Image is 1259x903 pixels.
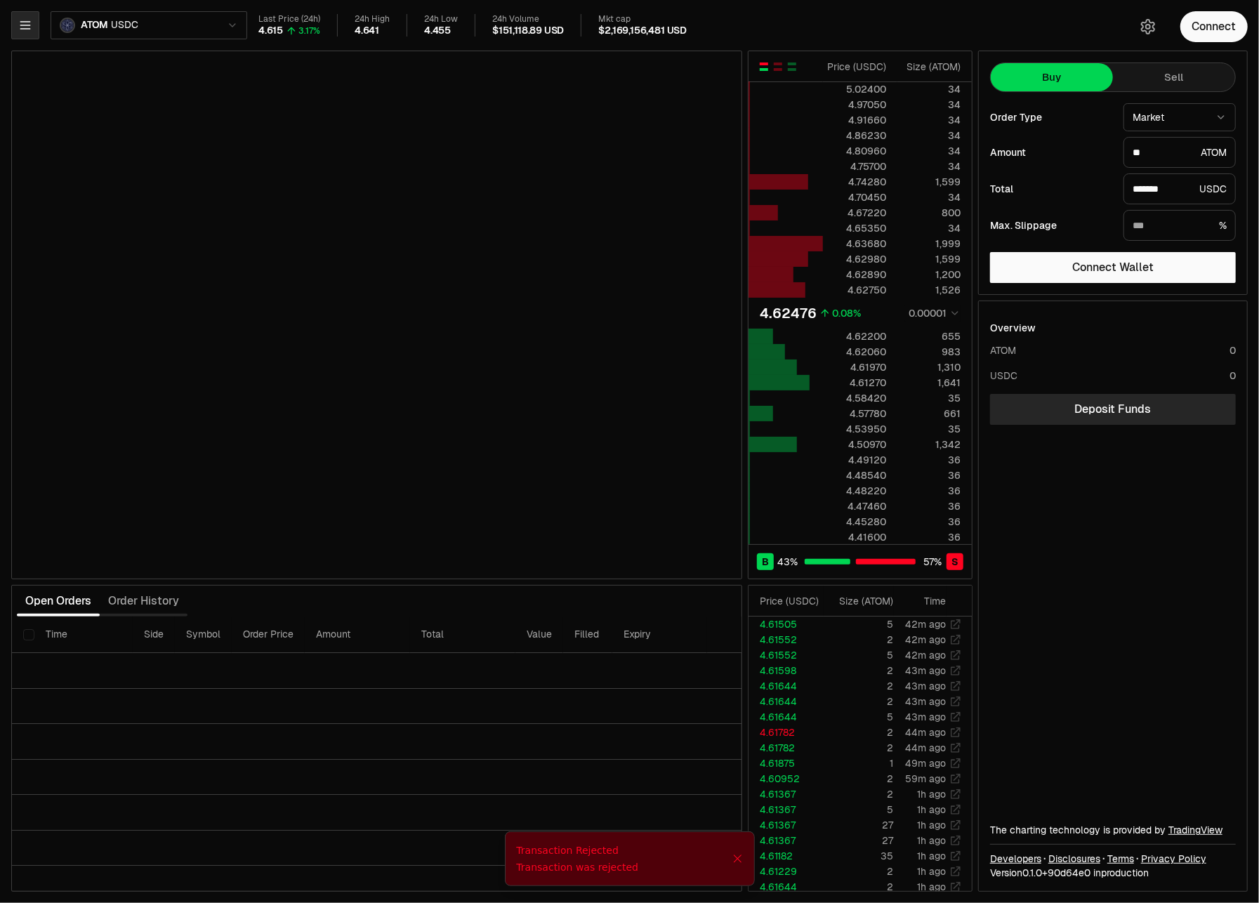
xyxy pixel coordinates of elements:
div: 1,999 [898,237,961,251]
div: 4.50970 [824,437,886,451]
div: 1,342 [898,437,961,451]
time: 1h ago [917,788,946,800]
td: 2 [824,771,894,786]
div: $2,169,156,481 USD [598,25,687,37]
button: Show Buy and Sell Orders [758,61,770,72]
time: 1h ago [917,850,946,862]
div: 4.57780 [824,407,886,421]
div: 4.62890 [824,268,886,282]
time: 43m ago [905,711,946,723]
time: 42m ago [905,618,946,631]
td: 4.61782 [749,740,824,756]
div: 0 [1230,369,1236,383]
div: $151,118.89 USD [492,25,564,37]
div: 36 [898,484,961,498]
div: 4.75700 [824,159,886,173]
div: Transaction was rejected [517,860,732,874]
div: Time [905,594,946,608]
div: 1,641 [898,376,961,390]
div: 36 [898,468,961,482]
td: 4.60952 [749,771,824,786]
th: Side [133,617,175,653]
button: Open Orders [17,587,100,615]
td: 2 [824,663,894,678]
span: 43 % [778,555,798,569]
div: 36 [898,515,961,529]
div: 4.455 [424,25,451,37]
td: 4.61782 [749,725,824,740]
img: ATOM Logo [61,19,74,32]
div: 24h Low [424,14,458,25]
td: 2 [824,725,894,740]
td: 5 [824,617,894,632]
div: 4.62980 [824,252,886,266]
div: 35 [898,422,961,436]
div: 4.62750 [824,283,886,297]
td: 2 [824,879,894,895]
div: 3.17% [298,25,320,37]
time: 1h ago [917,834,946,847]
td: 4.61552 [749,632,824,647]
div: 4.62060 [824,345,886,359]
div: USDC [1123,173,1236,204]
time: 43m ago [905,695,946,708]
div: 983 [898,345,961,359]
button: Close [732,853,743,864]
td: 2 [824,678,894,694]
time: 43m ago [905,680,946,692]
div: Size ( ATOM ) [898,60,961,74]
div: 34 [898,98,961,112]
div: 4.86230 [824,128,886,143]
div: 4.91660 [824,113,886,127]
td: 1 [824,756,894,771]
td: 4.61552 [749,647,824,663]
div: 4.47460 [824,499,886,513]
div: Transaction Rejected [517,843,732,857]
div: 34 [898,190,961,204]
div: 4.61270 [824,376,886,390]
time: 59m ago [905,772,946,785]
div: 1,599 [898,252,961,266]
div: Order Type [990,112,1112,122]
td: 2 [824,864,894,879]
time: 49m ago [905,757,946,770]
button: Show Buy Orders Only [786,61,798,72]
button: Order History [100,587,187,615]
td: 4.61644 [749,694,824,709]
div: Total [990,184,1112,194]
div: 1,526 [898,283,961,297]
td: 5 [824,802,894,817]
td: 4.61229 [749,864,824,879]
span: 57 % [923,555,942,569]
span: B [762,555,769,569]
div: 24h High [355,14,390,25]
div: 4.48540 [824,468,886,482]
button: Sell [1113,63,1235,91]
div: Max. Slippage [990,220,1112,230]
div: The charting technology is provided by [990,823,1236,837]
div: Price ( USDC ) [760,594,823,608]
div: 34 [898,128,961,143]
td: 2 [824,786,894,802]
td: 4.61875 [749,756,824,771]
div: 4.45280 [824,515,886,529]
button: Select all [23,629,34,640]
div: 4.97050 [824,98,886,112]
td: 4.61598 [749,663,824,678]
div: 4.58420 [824,391,886,405]
div: 4.65350 [824,221,886,235]
th: Value [515,617,563,653]
td: 4.61505 [749,617,824,632]
a: Deposit Funds [990,394,1236,425]
button: Buy [991,63,1113,91]
span: USDC [111,19,138,32]
div: 34 [898,144,961,158]
div: USDC [990,369,1017,383]
div: 5.02400 [824,82,886,96]
td: 4.61367 [749,802,824,817]
td: 27 [824,833,894,848]
div: % [1123,210,1236,241]
a: Terms [1107,852,1134,866]
td: 5 [824,647,894,663]
td: 27 [824,817,894,833]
